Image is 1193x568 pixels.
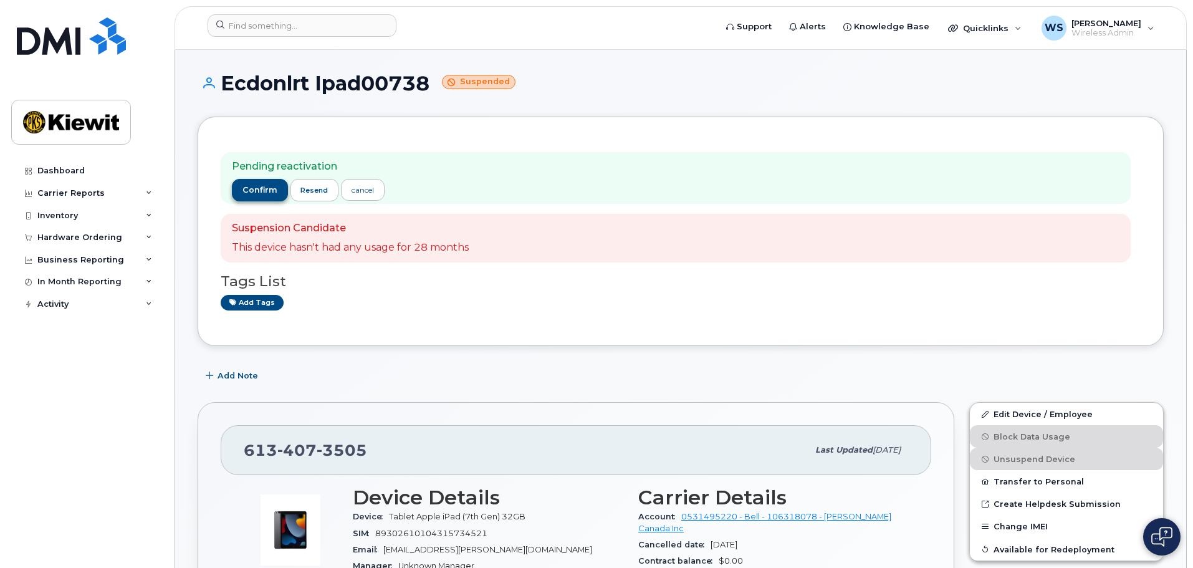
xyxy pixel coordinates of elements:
[970,425,1163,448] button: Block Data Usage
[873,445,901,455] span: [DATE]
[375,529,487,538] span: 89302610104315734521
[638,512,891,532] a: 0531495220 - Bell - 106318078 - [PERSON_NAME] Canada Inc
[970,493,1163,515] a: Create Helpdesk Submission
[970,538,1163,561] button: Available for Redeployment
[242,185,277,196] span: confirm
[970,448,1163,470] button: Unsuspend Device
[253,493,328,567] img: image20231002-3703462-ceoear.jpeg
[198,72,1164,94] h1: Ecdonlrt Ipad00738
[719,556,743,566] span: $0.00
[232,241,469,255] p: This device hasn't had any usage for 28 months
[638,540,711,549] span: Cancelled date
[232,160,385,174] p: Pending reactivation
[352,185,374,196] div: cancel
[277,441,317,460] span: 407
[221,274,1141,289] h3: Tags List
[970,470,1163,493] button: Transfer to Personal
[221,295,284,310] a: Add tags
[638,556,719,566] span: Contract balance
[638,512,681,521] span: Account
[383,545,592,554] span: [EMAIL_ADDRESS][PERSON_NAME][DOMAIN_NAME]
[970,403,1163,425] a: Edit Device / Employee
[341,179,385,201] a: cancel
[300,185,328,195] span: resend
[353,545,383,554] span: Email
[994,455,1075,464] span: Unsuspend Device
[638,486,909,509] h3: Carrier Details
[442,75,515,89] small: Suspended
[970,515,1163,537] button: Change IMEI
[244,441,367,460] span: 613
[317,441,367,460] span: 3505
[353,512,389,521] span: Device
[711,540,737,549] span: [DATE]
[1151,527,1172,547] img: Open chat
[290,179,339,201] button: resend
[232,179,288,201] button: confirm
[198,365,269,387] button: Add Note
[218,370,258,382] span: Add Note
[353,529,375,538] span: SIM
[994,544,1114,554] span: Available for Redeployment
[389,512,525,521] span: Tablet Apple iPad (7th Gen) 32GB
[353,486,623,509] h3: Device Details
[232,221,469,236] p: Suspension Candidate
[815,445,873,455] span: Last updated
